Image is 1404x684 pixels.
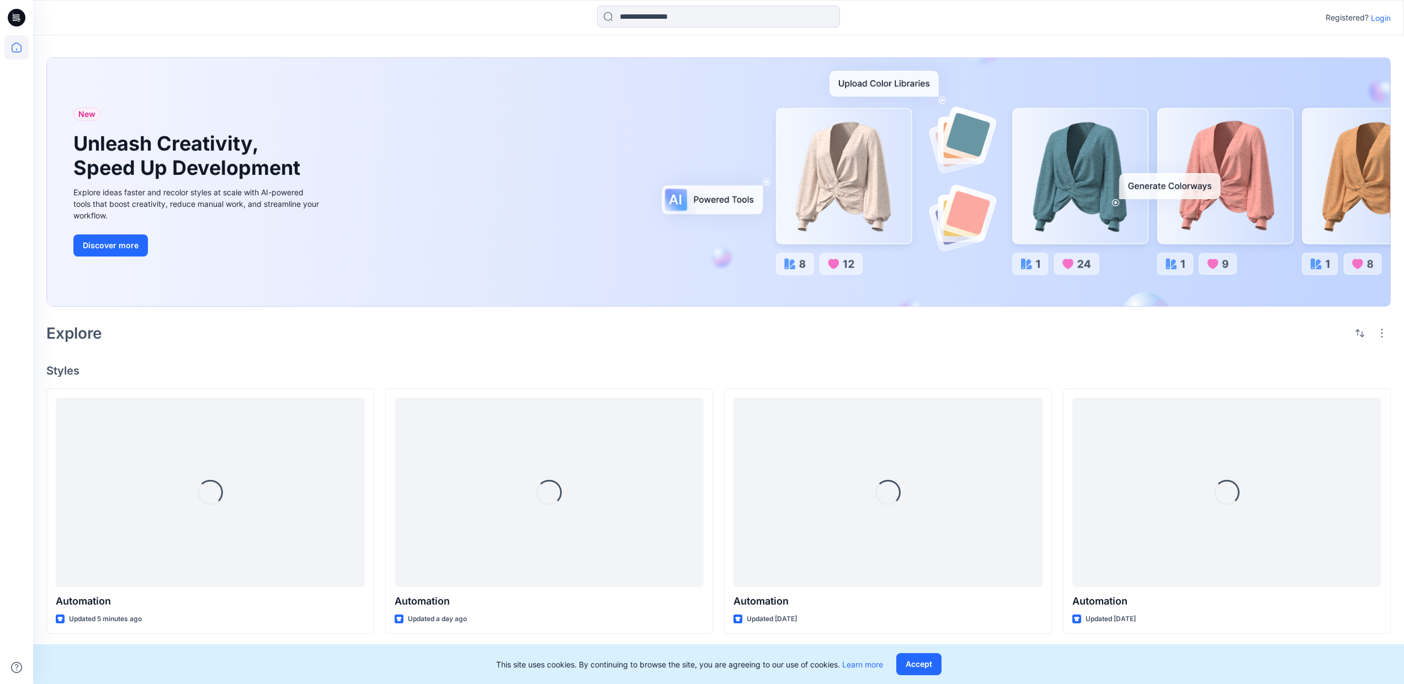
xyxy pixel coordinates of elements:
p: Automation [733,594,1043,609]
p: Automation [56,594,365,609]
p: Automation [395,594,704,609]
p: Updated [DATE] [1086,613,1136,625]
h1: Unleash Creativity, Speed Up Development [73,132,305,179]
button: Discover more [73,234,148,256]
p: Registered? [1326,11,1369,24]
h2: Explore [46,324,102,342]
p: This site uses cookies. By continuing to browse the site, you are agreeing to our use of cookies. [496,659,883,670]
p: Updated a day ago [408,613,467,625]
p: Automation [1072,594,1381,609]
p: Updated [DATE] [747,613,797,625]
a: Learn more [842,660,883,669]
div: Explore ideas faster and recolor styles at scale with AI-powered tools that boost creativity, red... [73,186,322,221]
span: New [78,108,95,121]
h4: Styles [46,364,1391,377]
a: Discover more [73,234,322,256]
p: Updated 5 minutes ago [69,613,142,625]
p: Login [1371,12,1391,24]
button: Accept [896,653,942,675]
